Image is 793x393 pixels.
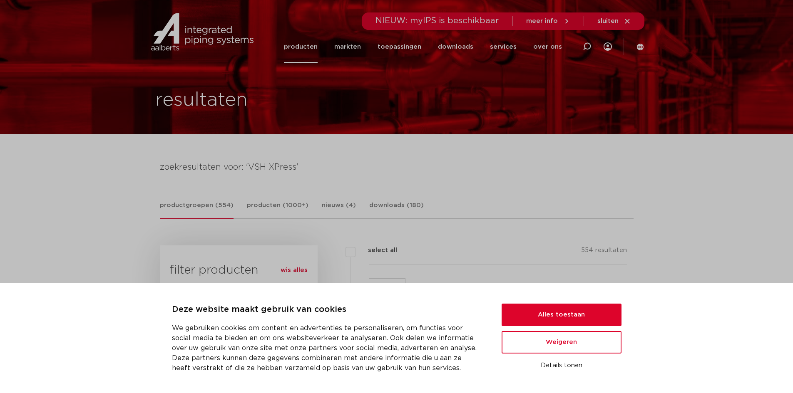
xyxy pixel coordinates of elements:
a: toepassingen [378,31,421,63]
span: NIEUW: myIPS is beschikbaar [375,17,499,25]
a: productgroepen (554) [160,200,234,219]
a: producten [284,31,318,63]
a: markten [334,31,361,63]
button: Alles toestaan [502,304,621,326]
a: downloads (180) [369,200,424,218]
span: sluiten [597,18,619,24]
a: meer info [526,17,570,25]
span: meer info [526,18,558,24]
h4: zoekresultaten voor: 'VSH XPress' [160,161,634,174]
a: services [490,31,517,63]
button: Weigeren [502,331,621,353]
p: We gebruiken cookies om content en advertenties te personaliseren, om functies voor social media ... [172,323,482,373]
a: producten (1000+) [247,200,308,218]
a: wis alles [281,265,308,275]
h1: resultaten [155,87,248,114]
a: downloads [438,31,473,63]
a: over ons [533,31,562,63]
nav: Menu [284,31,562,63]
h3: filter producten [170,262,308,279]
label: select all [355,245,397,255]
a: sluiten [597,17,631,25]
p: Deze website maakt gebruik van cookies [172,303,482,316]
button: Details tonen [502,358,621,373]
img: Thumbnail for VSH XPress Koper kniekoppeling 90° (press x binnendraad) [369,279,405,314]
a: nieuws (4) [322,200,356,218]
p: 554 resultaten [581,245,627,258]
